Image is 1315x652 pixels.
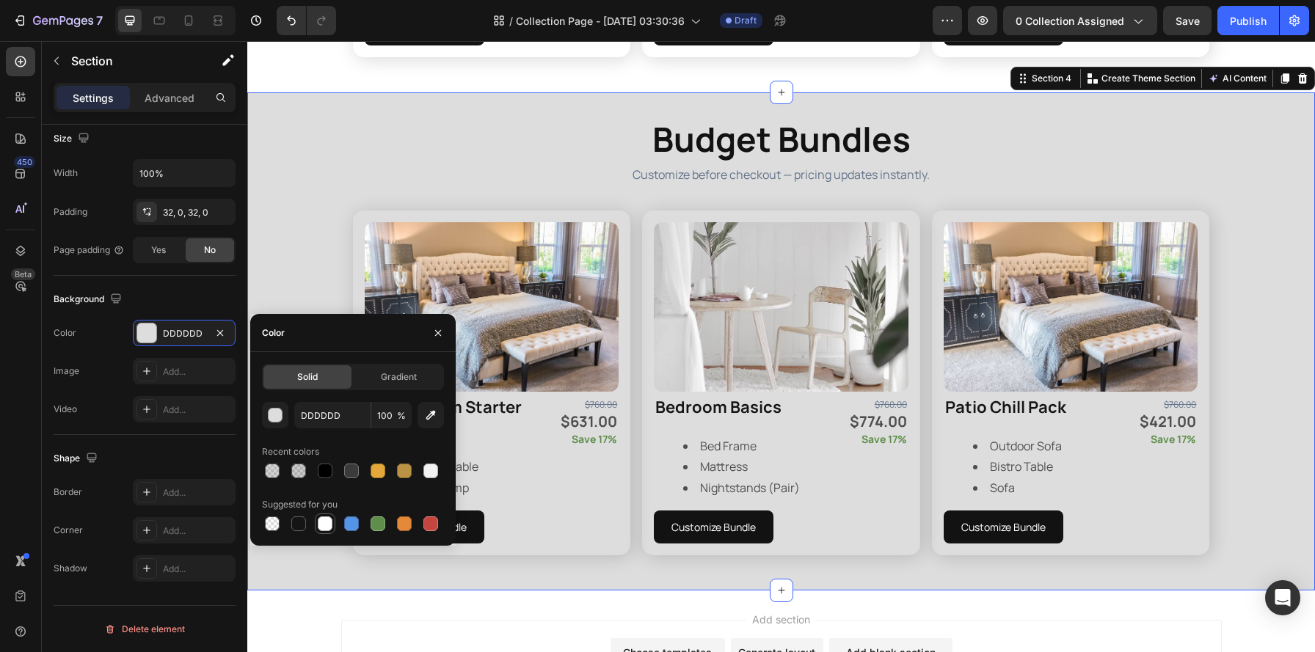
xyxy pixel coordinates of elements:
[1176,15,1200,27] span: Save
[627,357,660,370] s: $760.00
[117,181,372,351] img: gempages_582834295916200600-2a8839f1-925d-44c4-acc1-0956fe9390b3.jpg
[54,449,101,469] div: Shape
[147,415,279,436] li: Coffee Table
[54,243,125,257] div: Page padding
[117,469,237,502] button: <p>Customize Bundle</p>
[436,415,568,436] li: Mattress
[397,409,406,422] span: %
[726,436,858,458] li: Sofa
[871,389,949,407] p: Save 17%
[698,355,819,377] strong: Patio Chill Pack
[262,326,285,340] div: Color
[104,620,185,638] div: Delete element
[292,389,370,407] p: Save 17%
[277,6,336,35] div: Undo/Redo
[782,31,827,44] div: Section 4
[516,13,685,29] span: Collection Page - [DATE] 03:30:36
[262,445,319,458] div: Recent colors
[54,205,87,219] div: Padding
[145,90,194,106] p: Advanced
[54,486,82,499] div: Border
[247,41,1315,652] iframe: Design area
[917,357,949,370] s: $760.00
[726,415,858,436] li: Bistro Table
[405,75,663,121] strong: Budget Bundles
[1265,580,1300,615] div: Open Intercom Messenger
[147,395,279,416] li: Sofa
[871,367,949,394] p: $421.00
[381,370,417,384] span: Gradient
[73,90,114,106] p: Settings
[163,206,232,219] div: 32, 0, 32, 0
[582,367,660,394] p: $774.00
[6,6,109,35] button: 7
[407,181,661,351] img: gempages_582834295916200600-7deeedb0-dde0-4917-ad70-b6660875176d.jpg
[726,395,858,416] li: Outdoor Sofa
[408,355,534,377] strong: Bedroom Basics
[292,367,370,394] p: $631.00
[11,268,35,280] div: Beta
[491,604,568,619] div: Generate layout
[163,403,232,417] div: Add...
[54,618,236,641] button: Delete element
[147,436,279,458] li: Floor Lamp
[54,365,79,378] div: Image
[599,604,688,619] div: Add blank section
[54,129,92,149] div: Size
[407,469,526,502] button: <p>Customize Bundle</p>
[163,327,205,340] div: DDDDDD
[424,477,509,495] p: Customize Bundle
[151,243,166,257] span: Yes
[1217,6,1279,35] button: Publish
[163,563,232,576] div: Add...
[135,477,219,495] p: Customize Bundle
[696,181,951,351] img: gempages_582834295916200600-2a8839f1-925d-44c4-acc1-0956fe9390b3.jpg
[14,156,35,168] div: 450
[509,13,513,29] span: /
[714,477,798,495] p: Customize Bundle
[854,31,948,44] p: Create Theme Section
[163,524,232,538] div: Add...
[958,29,1022,46] button: AI Content
[1003,6,1157,35] button: 0 collection assigned
[499,571,569,586] span: Add section
[436,436,568,458] li: Nightstands (Pair)
[204,243,216,257] span: No
[582,389,660,407] p: Save 17%
[1163,6,1212,35] button: Save
[54,562,87,575] div: Shadow
[338,357,370,370] s: $760.00
[54,403,77,416] div: Video
[54,326,76,340] div: Color
[696,469,816,502] button: <p>Customize Bundle</p>
[54,524,83,537] div: Corner
[163,365,232,378] div: Add...
[119,352,277,381] p: Living Room Starter
[294,402,371,428] input: Eg: FFFFFF
[262,498,338,511] div: Suggested for you
[1016,13,1124,29] span: 0 collection assigned
[1230,13,1267,29] div: Publish
[134,160,235,186] input: Auto
[436,395,568,416] li: Bed Frame
[71,52,192,70] p: Section
[54,166,78,180] div: Width
[735,14,757,27] span: Draft
[96,12,103,29] p: 7
[385,125,682,142] span: Customize before checkout — pricing updates instantly.
[297,370,318,384] span: Solid
[376,604,465,619] div: Choose templates
[163,486,232,499] div: Add...
[54,290,125,309] div: Background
